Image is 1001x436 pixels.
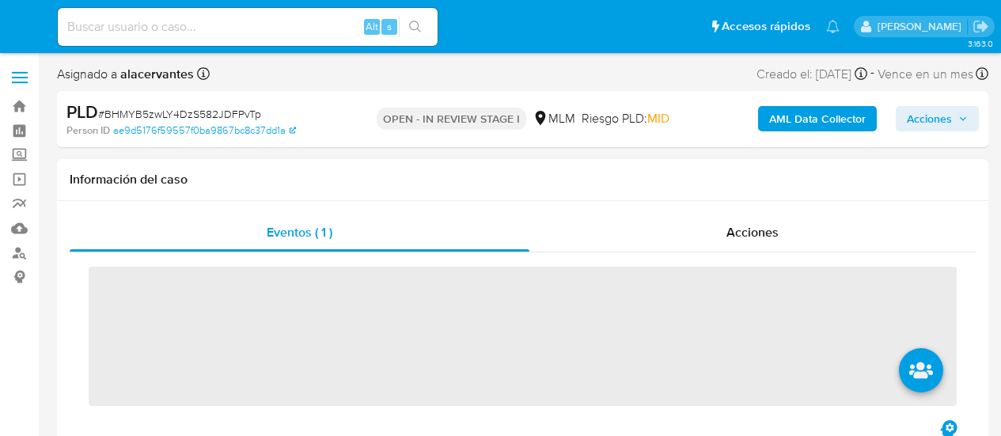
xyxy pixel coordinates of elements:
[57,66,194,83] span: Asignado a
[113,123,296,138] a: ae9d5176f59557f0ba9867bc8c37dd1a
[726,223,779,241] span: Acciones
[58,17,438,37] input: Buscar usuario o caso...
[89,267,957,406] span: ‌
[878,19,967,34] p: alan.cervantesmartinez@mercadolibre.com.mx
[117,65,194,83] b: alacervantes
[399,16,431,38] button: search-icon
[756,63,867,85] div: Creado el: [DATE]
[98,106,261,122] span: # BHMYB5zwLY4DzS582JDFPvTp
[267,223,332,241] span: Eventos ( 1 )
[66,123,110,138] b: Person ID
[973,18,989,35] a: Salir
[870,63,874,85] span: -
[647,109,669,127] span: MID
[70,172,976,188] h1: Información del caso
[366,19,378,34] span: Alt
[66,99,98,124] b: PLD
[896,106,979,131] button: Acciones
[533,110,575,127] div: MLM
[758,106,877,131] button: AML Data Collector
[722,18,810,35] span: Accesos rápidos
[769,106,866,131] b: AML Data Collector
[377,108,526,130] p: OPEN - IN REVIEW STAGE I
[907,106,952,131] span: Acciones
[582,110,669,127] span: Riesgo PLD:
[387,19,392,34] span: s
[878,66,973,83] span: Vence en un mes
[826,20,840,33] a: Notificaciones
